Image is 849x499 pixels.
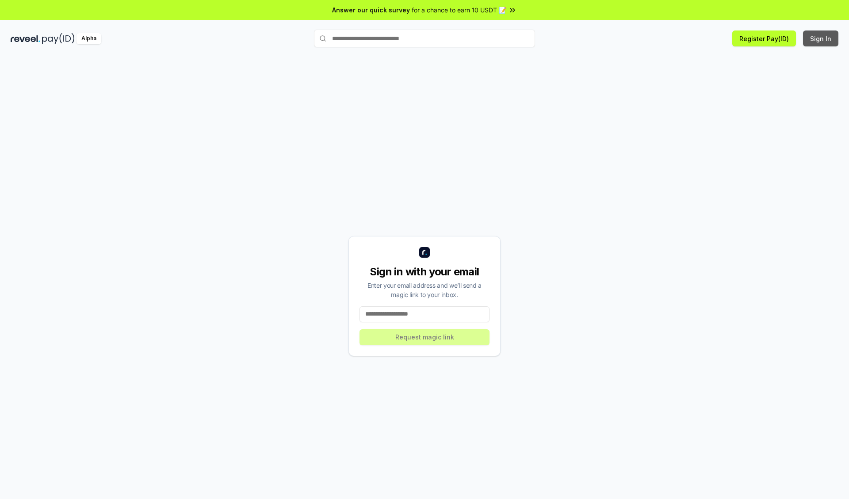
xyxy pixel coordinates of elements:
[42,33,75,44] img: pay_id
[11,33,40,44] img: reveel_dark
[359,265,490,279] div: Sign in with your email
[732,30,796,46] button: Register Pay(ID)
[412,5,506,15] span: for a chance to earn 10 USDT 📝
[332,5,410,15] span: Answer our quick survey
[76,33,101,44] div: Alpha
[359,281,490,299] div: Enter your email address and we’ll send a magic link to your inbox.
[419,247,430,258] img: logo_small
[803,30,838,46] button: Sign In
